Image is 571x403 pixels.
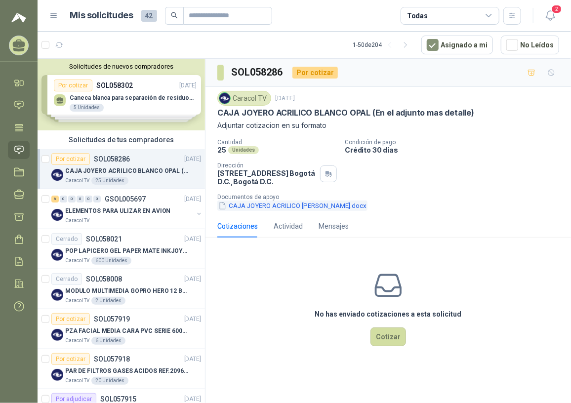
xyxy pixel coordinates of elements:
[91,257,131,265] div: 600 Unidades
[65,217,89,225] p: Caracol TV
[65,377,89,385] p: Caracol TV
[91,337,125,345] div: 6 Unidades
[217,108,474,118] p: CAJA JOYERO ACRILICO BLANCO OPAL (En el adjunto mas detalle)
[370,327,406,346] button: Cotizar
[51,153,90,165] div: Por cotizar
[91,377,128,385] div: 20 Unidades
[86,276,122,282] p: SOL058008
[38,149,205,189] a: Por cotizarSOL058286[DATE] Company LogoCAJA JOYERO ACRILICO BLANCO OPAL (En el adjunto mas detall...
[228,146,259,154] div: Unidades
[51,329,63,341] img: Company Logo
[38,309,205,349] a: Por cotizarSOL057919[DATE] Company LogoPZA FACIAL MEDIA CARA PVC SERIE 6000 3MCaracol TV6 Unidades
[217,146,226,154] p: 25
[219,93,230,104] img: Company Logo
[184,195,201,204] p: [DATE]
[65,166,188,176] p: CAJA JOYERO ACRILICO BLANCO OPAL (En el adjunto mas detalle)
[407,10,428,21] div: Todas
[91,177,128,185] div: 25 Unidades
[217,162,316,169] p: Dirección
[184,235,201,244] p: [DATE]
[65,246,188,256] p: POP LAPICERO GEL PAPER MATE INKJOY 0.7 (Revisar el adjunto)
[51,169,63,181] img: Company Logo
[93,196,101,202] div: 0
[38,349,205,389] a: Por cotizarSOL057918[DATE] Company LogoPAR DE FILTROS GASES ACIDOS REF.2096 3MCaracol TV20 Unidades
[274,221,303,232] div: Actividad
[70,8,133,23] h1: Mis solicitudes
[100,396,136,403] p: SOL057915
[51,196,59,202] div: 6
[38,130,205,149] div: Solicitudes de tus compradores
[217,221,258,232] div: Cotizaciones
[184,155,201,164] p: [DATE]
[315,309,462,320] h3: No has enviado cotizaciones a esta solicitud
[51,193,203,225] a: 6 0 0 0 0 0 GSOL005697[DATE] Company LogoELEMENTOS PARA ULIZAR EN AVIONCaracol TV
[68,196,76,202] div: 0
[65,257,89,265] p: Caracol TV
[65,297,89,305] p: Caracol TV
[217,139,337,146] p: Cantidad
[86,236,122,242] p: SOL058021
[51,369,63,381] img: Company Logo
[217,91,271,106] div: Caracol TV
[421,36,493,54] button: Asignado a mi
[11,12,26,24] img: Logo peakr
[94,316,130,322] p: SOL057919
[65,177,89,185] p: Caracol TV
[77,196,84,202] div: 0
[51,209,63,221] img: Company Logo
[85,196,92,202] div: 0
[94,356,130,363] p: SOL057918
[51,289,63,301] img: Company Logo
[345,146,567,154] p: Crédito 30 días
[94,156,130,162] p: SOL058286
[41,63,201,70] button: Solicitudes de nuevos compradores
[292,67,338,79] div: Por cotizar
[65,206,170,216] p: ELEMENTOS PARA ULIZAR EN AVION
[184,355,201,364] p: [DATE]
[217,194,567,201] p: Documentos de apoyo
[232,65,285,80] h3: SOL058286
[141,10,157,22] span: 42
[65,326,188,336] p: PZA FACIAL MEDIA CARA PVC SERIE 6000 3M
[38,59,205,130] div: Solicitudes de nuevos compradoresPor cotizarSOL058302[DATE] Caneca blanca para separación de resi...
[91,297,125,305] div: 2 Unidades
[38,229,205,269] a: CerradoSOL058021[DATE] Company LogoPOP LAPICERO GEL PAPER MATE INKJOY 0.7 (Revisar el adjunto)Car...
[51,353,90,365] div: Por cotizar
[353,37,413,53] div: 1 - 50 de 204
[51,273,82,285] div: Cerrado
[51,233,82,245] div: Cerrado
[60,196,67,202] div: 0
[184,315,201,324] p: [DATE]
[51,313,90,325] div: Por cotizar
[541,7,559,25] button: 2
[217,120,559,131] p: Adjuntar cotizacion en su formato
[501,36,559,54] button: No Leídos
[551,4,562,14] span: 2
[319,221,349,232] div: Mensajes
[217,201,367,211] button: CAJA JOYERO ACRILICO [PERSON_NAME].docx
[65,286,188,296] p: MODULO MULTIMEDIA GOPRO HERO 12 BLACK
[184,275,201,284] p: [DATE]
[275,94,295,103] p: [DATE]
[65,366,188,376] p: PAR DE FILTROS GASES ACIDOS REF.2096 3M
[345,139,567,146] p: Condición de pago
[171,12,178,19] span: search
[105,196,146,202] p: GSOL005697
[65,337,89,345] p: Caracol TV
[38,269,205,309] a: CerradoSOL058008[DATE] Company LogoMODULO MULTIMEDIA GOPRO HERO 12 BLACKCaracol TV2 Unidades
[51,249,63,261] img: Company Logo
[217,169,316,186] p: [STREET_ADDRESS] Bogotá D.C. , Bogotá D.C.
